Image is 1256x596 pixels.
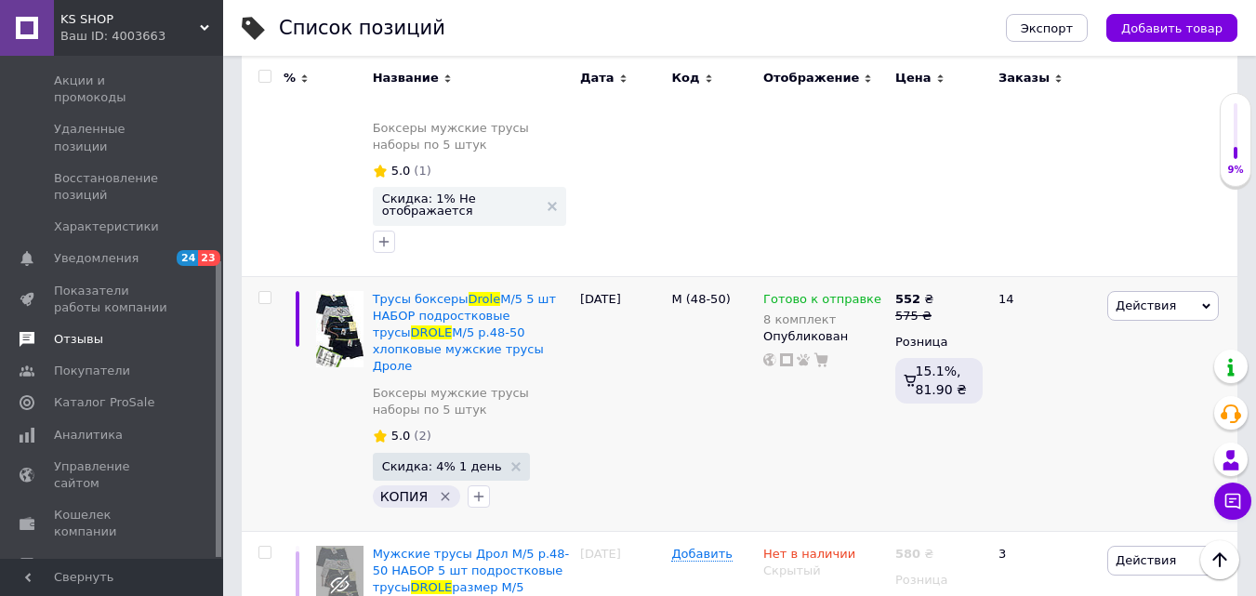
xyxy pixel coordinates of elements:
div: 8 комплект [763,312,881,326]
a: Трусы боксерыDroleM/5 5 шт НАБОР подростковые трусыDROLEM/5 р.48-50 хлопковые мужские трусы Дроле [373,292,556,374]
div: Розница [895,572,983,589]
span: Кошелек компании [54,507,172,540]
span: КОПИЯ [380,489,429,504]
div: 9% [1221,164,1250,177]
button: Чат с покупателем [1214,483,1251,520]
span: Покупатели [54,363,130,379]
span: Заказы [998,70,1050,86]
span: Отзывы [54,331,103,348]
span: Маркет [54,555,101,572]
span: 5.0 [391,429,411,443]
div: 575 ₴ [895,308,933,324]
span: M/5 5 шт НАБОР подростковые трусы [373,292,556,339]
span: Добавить товар [1121,21,1223,35]
span: M/5 р.48-50 хлопковые мужские трусы Дроле [373,325,544,373]
div: Скрытый [763,563,886,579]
div: Список позиций [279,19,445,38]
span: Удаленные позиции [54,121,172,154]
img: Трусы боксеры Drole M/5 5 шт НАБОР подростковые трусы DROLE M/5 р.48-50 хлопковые мужские трусы Д... [316,291,364,367]
b: 552 [895,292,920,306]
span: Добавить [671,547,732,562]
a: Боксеры мужские трусы наборы по 5 штук [373,385,571,418]
span: Трусы боксеры [373,292,469,306]
span: Акции и промокоды [54,73,172,106]
span: Отображение [763,70,859,86]
span: Дата [580,70,615,86]
span: Каталог ProSale [54,394,154,411]
div: Ваш ID: 4003663 [60,28,223,45]
span: Мужские трусы Дрол M/5 р.48-50 НАБОР 5 шт подростковые трусы [373,547,570,594]
div: Опубликован [763,328,886,345]
span: Восстановление позиций [54,170,172,204]
span: Аналитика [54,427,123,444]
span: KS SHOP [60,11,200,28]
span: Действия [1116,298,1176,312]
span: Показатели работы компании [54,283,172,316]
span: Скидка: 4% 1 день [382,460,502,472]
button: Экспорт [1006,14,1088,42]
span: (1) [414,164,430,178]
div: ₴ [895,546,933,563]
span: 15.1%, 81.90 ₴ [915,364,966,397]
span: Нет в наличии [763,547,855,566]
div: [DATE] [575,276,668,531]
span: Цена [895,70,932,86]
div: ₴ [895,291,933,308]
a: Боксеры мужские трусы наборы по 5 штук [373,120,571,153]
div: 14 [987,276,1103,531]
button: Наверх [1200,540,1239,579]
span: 23 [198,250,219,266]
span: (2) [414,429,430,443]
span: Характеристики [54,219,159,235]
span: Скидка: 1% Не отображается [382,192,538,217]
b: 580 [895,547,920,561]
span: Управление сайтом [54,458,172,492]
div: Розница [895,334,983,351]
div: 14 [987,11,1103,276]
span: Код [671,70,699,86]
span: Экспорт [1021,21,1073,35]
span: 24 [177,250,198,266]
span: % [284,70,296,86]
svg: Удалить метку [438,489,453,504]
button: Добавить товар [1106,14,1237,42]
span: DROLE [411,580,453,594]
span: Drole [469,292,501,306]
span: Название [373,70,439,86]
span: Готово к отправке [763,292,881,311]
span: Уведомления [54,250,139,267]
span: Действия [1116,553,1176,567]
span: 5.0 [391,164,411,178]
div: [DATE] [575,11,668,276]
span: М (48-50) [671,292,730,306]
span: DROLE [411,325,453,339]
